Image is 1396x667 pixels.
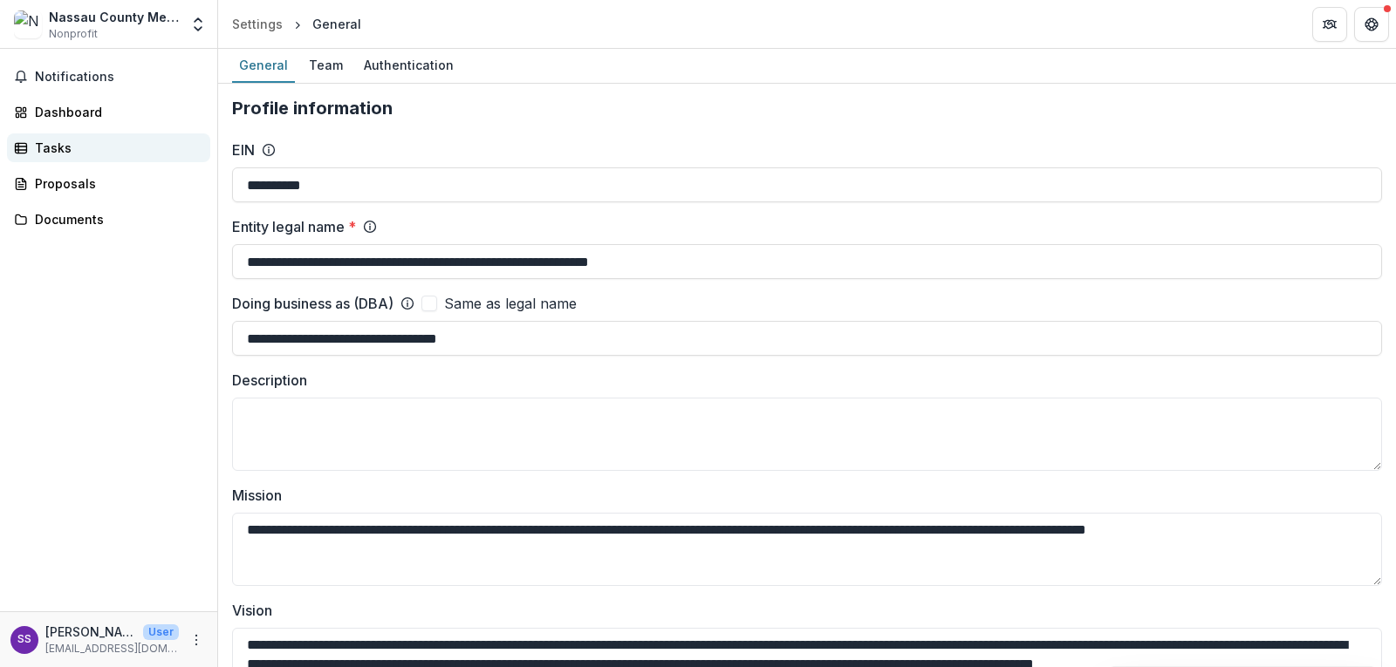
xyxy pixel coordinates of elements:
a: Dashboard [7,98,210,126]
button: Get Help [1354,7,1389,42]
label: Description [232,370,1372,391]
button: More [186,630,207,650]
img: Nassau County Mental Health Alcoholism and Drug Abuse Council inc [14,10,42,38]
span: Nonprofit [49,26,98,42]
div: General [312,15,361,33]
div: Dashboard [35,103,196,121]
a: Proposals [7,169,210,198]
span: Notifications [35,70,203,85]
h2: Profile information [232,98,1382,119]
button: Open entity switcher [186,7,210,42]
label: Vision [232,600,1372,621]
label: Mission [232,485,1372,506]
a: General [232,49,295,83]
div: Tasks [35,139,196,157]
div: Proposals [35,174,196,193]
div: Settings [232,15,283,33]
a: Authentication [357,49,461,83]
button: Partners [1312,7,1347,42]
label: EIN [232,140,255,160]
p: [PERSON_NAME] [45,623,136,641]
div: Authentication [357,52,461,78]
nav: breadcrumb [225,11,368,37]
div: Sarah Smith [17,634,31,645]
a: Tasks [7,133,210,162]
div: Nassau County Mental Health Alcoholism and Drug Abuse Council inc [49,8,179,26]
p: User [143,624,179,640]
div: Team [302,52,350,78]
label: Doing business as (DBA) [232,293,393,314]
a: Settings [225,11,290,37]
p: [EMAIL_ADDRESS][DOMAIN_NAME] [45,641,179,657]
a: Documents [7,205,210,234]
span: Same as legal name [444,293,577,314]
div: Documents [35,210,196,228]
div: General [232,52,295,78]
a: Team [302,49,350,83]
label: Entity legal name [232,216,356,237]
button: Notifications [7,63,210,91]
